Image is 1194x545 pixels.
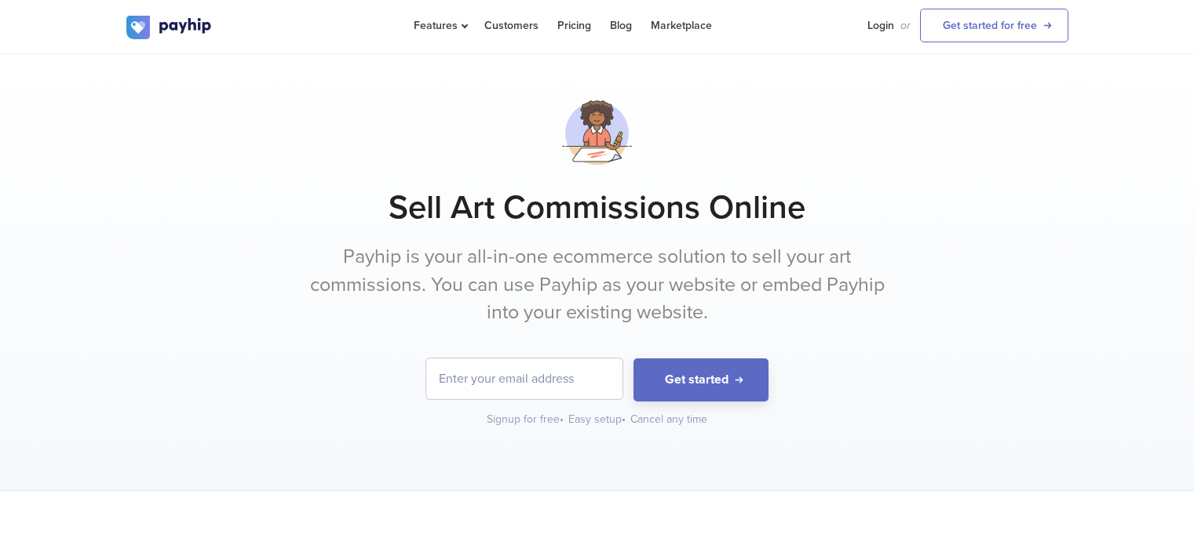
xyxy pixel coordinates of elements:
div: Signup for free [487,412,565,427]
div: Easy setup [568,412,627,427]
button: Get started [634,358,769,401]
div: Cancel any time [630,412,707,427]
img: logo.svg [126,16,213,39]
span: • [560,412,564,426]
a: Get started for free [920,9,1068,42]
input: Enter your email address [426,358,623,399]
h1: Sell Art Commissions Online [126,188,1068,227]
span: Features [414,19,466,32]
p: Payhip is your all-in-one ecommerce solution to sell your art commissions. You can use Payhip as ... [303,243,892,327]
span: • [622,412,626,426]
img: svg+xml;utf8,%3Csvg%20xmlns%3D%22http%3A%2F%2Fwww.w3.org%2F2000%2Fsvg%22%20viewBox%3D%220%200%201... [557,93,637,173]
